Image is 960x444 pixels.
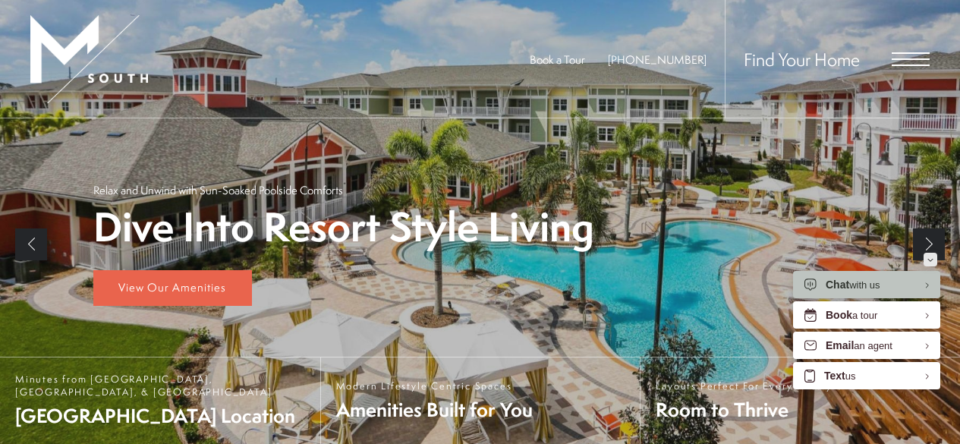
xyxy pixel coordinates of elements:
a: Next [913,228,945,260]
a: View Our Amenities [93,270,252,307]
span: View Our Amenities [118,279,226,295]
p: Dive Into Resort Style Living [93,206,594,249]
span: Layouts Perfect For Every Lifestyle [656,379,842,392]
a: Layouts Perfect For Every Lifestyle [640,357,960,444]
button: Open Menu [892,52,930,66]
p: Relax and Unwind with Sun-Soaked Poolside Comforts [93,182,343,198]
span: Modern Lifestyle Centric Spaces [336,379,533,392]
a: Find Your Home [744,47,860,71]
span: [PHONE_NUMBER] [608,52,707,68]
span: Room to Thrive [656,396,842,423]
a: Modern Lifestyle Centric Spaces [320,357,641,444]
a: Book a Tour [530,52,585,68]
a: Call Us at 813-570-8014 [608,52,707,68]
a: Previous [15,228,47,260]
img: MSouth [30,15,148,103]
span: Minutes from [GEOGRAPHIC_DATA], [GEOGRAPHIC_DATA], & [GEOGRAPHIC_DATA] [15,373,305,398]
span: [GEOGRAPHIC_DATA] Location [15,402,305,429]
span: Amenities Built for You [336,396,533,423]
